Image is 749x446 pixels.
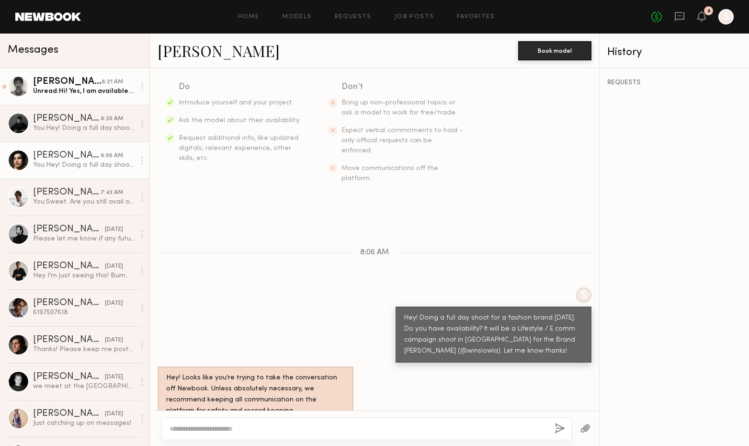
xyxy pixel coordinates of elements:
[707,9,711,14] div: 4
[33,419,135,428] div: Just catching up on messages!
[179,100,294,106] span: Introduce yourself and your project.
[102,78,123,87] div: 8:21 AM
[718,9,734,24] a: S
[33,197,135,206] div: You: Sweet. Are you still avail on the 20th? Getting the details together now.
[33,262,105,271] div: [PERSON_NAME]
[33,114,101,124] div: [PERSON_NAME]
[33,382,135,391] div: we meet at the [GEOGRAPHIC_DATA] parking lot right?
[33,188,101,197] div: [PERSON_NAME]
[101,188,123,197] div: 7:43 AM
[105,262,123,271] div: [DATE]
[33,409,105,419] div: [PERSON_NAME]
[404,313,583,357] div: Hey! Doing a full day shoot for a fashion brand [DATE]. Do you have availability? It will be a Li...
[101,151,123,160] div: 8:06 AM
[607,47,741,58] div: History
[8,45,58,56] span: Messages
[238,14,260,20] a: Home
[33,335,105,345] div: [PERSON_NAME]
[105,299,123,308] div: [DATE]
[33,234,135,243] div: Please let me know if any future projects!
[166,373,345,417] div: Hey! Looks like you’re trying to take the conversation off Newbook. Unless absolutely necessary, ...
[33,124,135,133] div: You: Hey! Doing a full day shoot for a fashion brand [DATE]. Do you have availability? It will be...
[282,14,311,20] a: Models
[105,373,123,382] div: [DATE]
[105,336,123,345] div: [DATE]
[101,114,123,124] div: 8:20 AM
[341,80,464,94] div: Don’t
[335,14,372,20] a: Requests
[607,80,741,86] div: REQUESTS
[179,117,300,124] span: Ask the model about their availability.
[33,87,135,96] div: Unread: Hi! Yes, I am available! :)
[33,298,105,308] div: [PERSON_NAME]
[341,165,438,182] span: Move communications off the platform.
[33,372,105,382] div: [PERSON_NAME]
[33,271,135,280] div: Hey I’m just seeing this! Bummed I missed it. Thank you for reaching out!
[518,41,591,60] button: Book model
[341,127,463,154] span: Expect verbal commitments to hold - only official requests can be enforced.
[179,80,301,94] div: Do
[33,308,135,317] div: 6197507618
[341,100,457,116] span: Bring up non-professional topics or ask a model to work for free/trade.
[395,14,434,20] a: Job Posts
[33,225,105,234] div: [PERSON_NAME]
[518,46,591,54] a: Book model
[158,40,280,61] a: [PERSON_NAME]
[105,410,123,419] div: [DATE]
[105,225,123,234] div: [DATE]
[457,14,495,20] a: Favorites
[33,77,102,87] div: [PERSON_NAME]
[360,249,389,257] span: 8:06 AM
[33,160,135,170] div: You: Hey! Doing a full day shoot for a fashion brand [DATE]. Do you have availability? It will be...
[33,345,135,354] div: Thanks! Please keep me posted if anything else comes up!
[33,151,101,160] div: [PERSON_NAME]
[179,135,298,161] span: Request additional info, like updated digitals, relevant experience, other skills, etc.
